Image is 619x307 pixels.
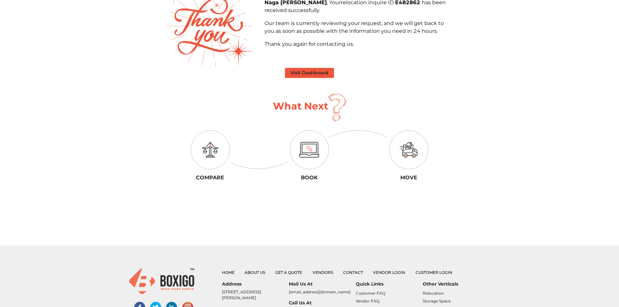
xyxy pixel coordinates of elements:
h6: Quick Links [356,281,423,287]
a: Customer FAQ [356,291,385,296]
img: boxigo_logo_small [129,268,194,294]
img: circle [290,130,329,169]
h3: Move [364,174,454,181]
button: Visit Dashboard [285,68,334,78]
a: About Us [245,270,265,275]
a: Vendors [313,270,333,275]
h6: Mail Us At [289,281,356,287]
h6: Call Us At [289,300,356,306]
a: Home [222,270,235,275]
img: circle [389,130,428,169]
p: [STREET_ADDRESS][PERSON_NAME] [222,289,289,301]
h1: What Next [273,100,328,112]
img: monitor [299,142,319,158]
img: move [400,142,418,158]
img: down [329,130,387,138]
p: Our team is currently reviewing your request, and we will get back to you as soon as possible wit... [264,19,454,35]
a: Vendor FAQ [356,299,380,303]
img: education [202,142,218,158]
img: circle [191,130,230,169]
h3: Book [265,174,355,181]
a: Relocation [423,291,444,296]
a: Get a Quote [275,270,302,275]
a: Customer Login [416,270,452,275]
a: Storage Space [423,299,451,303]
h6: Other Verticals [423,281,490,287]
a: Contact [343,270,363,275]
img: up [230,162,288,169]
h6: Address [222,281,289,287]
img: question [328,94,346,122]
h3: Compare [165,174,255,181]
a: [EMAIL_ADDRESS][DOMAIN_NAME] [289,289,351,294]
p: Thank you again for contacting us. [264,40,454,48]
a: Vendor Login [373,270,405,275]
